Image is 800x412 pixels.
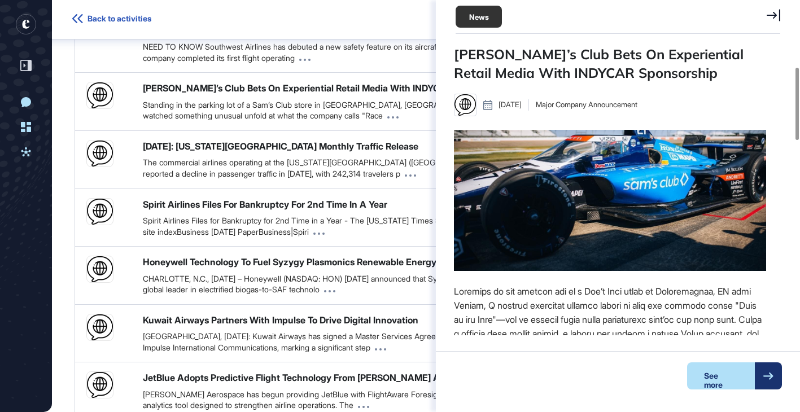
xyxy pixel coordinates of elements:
[88,14,151,23] span: Back to activities
[454,130,766,271] img: 0x0.jpg
[528,99,637,111] div: Major Company Announcement
[454,45,782,82] div: [PERSON_NAME]’s Club Bets On Experiential Retail Media With INDYCAR Sponsorship
[143,99,514,121] div: Standing in the parking lot of a Sam’s Club store in [GEOGRAPHIC_DATA], [GEOGRAPHIC_DATA] [DATE],...
[87,82,113,108] img: placeholder.png
[143,314,418,326] div: Kuwait Airways Partners With Impulse To Drive Digital Innovation
[143,198,387,211] div: Spirit Airlines Files For Bankruptcy For 2nd Time In A Year
[87,199,113,225] img: placeholder.png
[143,41,514,63] div: NEED TO KNOW Southwest Airlines has debuted a new safety feature on its aircrafts [DATE][DATE], t...
[454,94,476,116] img: placeholder.png
[143,371,479,384] div: JetBlue Adopts Predictive Flight Technology From [PERSON_NAME] Aerospace
[483,99,522,111] div: [DATE]
[687,362,782,389] a: See more
[143,389,514,411] div: [PERSON_NAME] Aerospace has begun providing JetBlue with FlightAware Foresight®, a predictive ana...
[16,14,36,34] div: entrapeer-logo
[143,82,508,94] div: [PERSON_NAME]’s Club Bets On Experiential Retail Media With INDYCAR Sponsorship
[456,6,502,28] div: News
[143,215,514,237] div: Spirit Airlines Files for Bankruptcy for 2nd Time in a Year - The [US_STATE] Times Skip to conten...
[143,256,485,268] div: Honeywell Technology To Fuel Syzygy Plasmonics Renewable Energy Saf Project
[143,273,514,295] div: CHARLOTTE, N.C., [DATE] – Honeywell (NASDAQ: HON) [DATE] announced that Syzygy Plasmonics, a glob...
[87,372,113,398] img: placeholder.png
[87,256,113,282] img: placeholder.png
[143,157,514,179] div: The commercial airlines operating at the [US_STATE][GEOGRAPHIC_DATA] ([GEOGRAPHIC_DATA]) reported...
[72,14,151,25] a: Back to activities
[87,141,113,166] img: placeholder.png
[143,331,514,353] div: [GEOGRAPHIC_DATA], [DATE]: Kuwait Airways has signed a Master Services Agreement (MSA) with Impul...
[687,362,755,389] div: See more
[143,140,418,152] div: [DATE]: [US_STATE][GEOGRAPHIC_DATA] Monthly Traffic Release
[87,314,113,340] img: placeholder.png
